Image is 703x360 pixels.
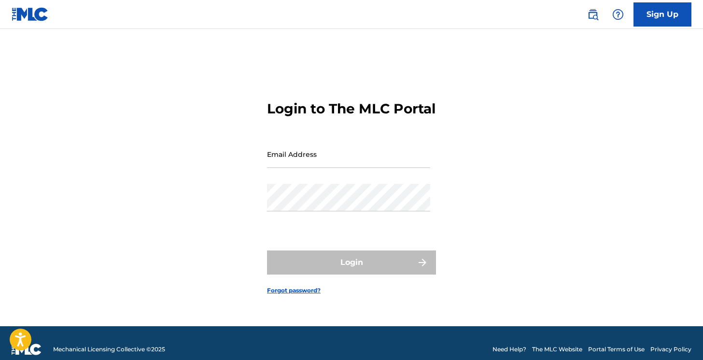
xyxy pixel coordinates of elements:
a: Portal Terms of Use [588,345,645,354]
a: The MLC Website [532,345,582,354]
a: Public Search [583,5,603,24]
iframe: Chat Widget [655,314,703,360]
a: Sign Up [633,2,691,27]
img: search [587,9,599,20]
a: Need Help? [492,345,526,354]
span: Mechanical Licensing Collective © 2025 [53,345,165,354]
img: help [612,9,624,20]
h3: Login to The MLC Portal [267,100,436,117]
img: MLC Logo [12,7,49,21]
div: Help [608,5,628,24]
a: Forgot password? [267,286,321,295]
img: logo [12,344,42,355]
a: Privacy Policy [650,345,691,354]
